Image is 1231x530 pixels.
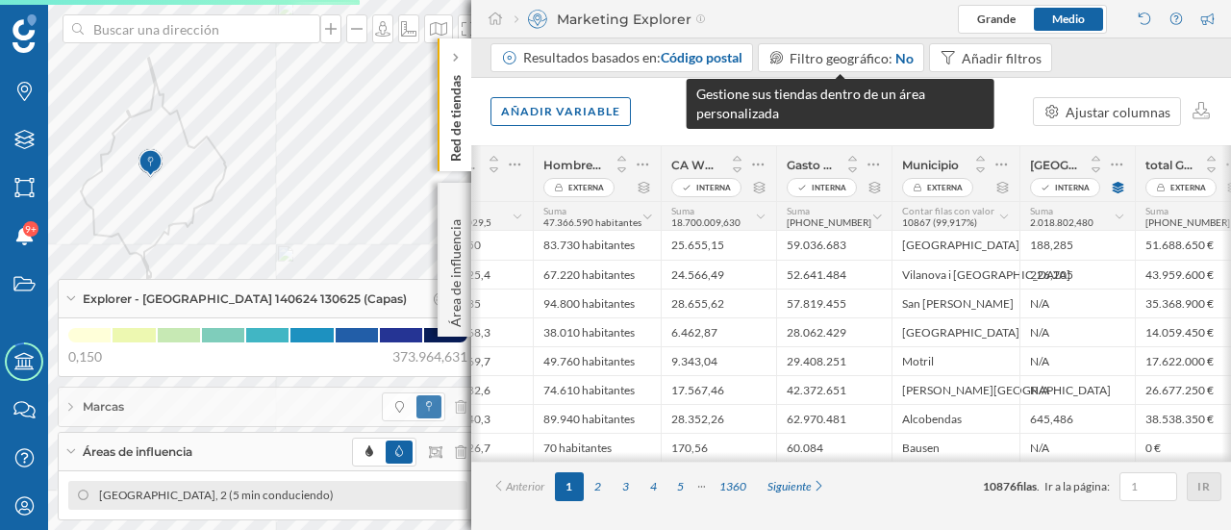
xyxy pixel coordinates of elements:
span: Suma [543,205,566,216]
span: Externa [927,178,963,197]
span: 2.018.802,480 [1030,216,1093,228]
div: 70 habitantes [533,433,661,462]
div: 226,205 [1019,260,1135,289]
div: 57.819.455 [776,289,892,317]
span: Contar filas con valor [902,205,994,216]
span: 373.964,631 [392,347,467,366]
span: [GEOGRAPHIC_DATA] 140624 130625 [1030,158,1077,172]
div: N/A [1019,375,1135,404]
span: [PHONE_NUMBER] [787,216,871,228]
div: Alcobendas [892,404,1019,433]
div: 94.800 habitantes [533,289,661,317]
span: 10867 (99,917%) [902,216,977,228]
span: 18.700.009,630 [671,216,741,228]
div: 170,56 [661,433,776,462]
div: [GEOGRAPHIC_DATA] [892,317,1019,346]
div: [GEOGRAPHIC_DATA], 2 (5 min conduciendo) [99,486,343,505]
span: Áreas de influencia [83,443,192,461]
span: total Gasto familiar: Vestido y calzado [1145,158,1193,172]
span: Grande [977,12,1016,26]
span: . [1037,479,1040,493]
div: Añadir filtros [962,48,1042,68]
span: 10876 [983,479,1017,493]
div: No [895,48,914,68]
span: Explorer - [GEOGRAPHIC_DATA] 140624 130625 (Capas) [83,290,407,308]
div: [GEOGRAPHIC_DATA] [892,231,1019,260]
div: Bausen [892,433,1019,462]
div: 59.036.683 [776,231,892,260]
div: 83.730 habitantes [533,231,661,260]
span: Hombres y mujeres entre 0 y 100 años [543,158,603,172]
div: 17.567,46 [661,375,776,404]
div: 28.655,62 [661,289,776,317]
p: Área de influencia [446,212,465,327]
span: Suma [1030,205,1053,216]
div: 9.343,04 [661,346,776,375]
p: Red de tiendas [446,67,465,162]
span: CA WEB 2019 [671,158,718,172]
div: 67.220 habitantes [533,260,661,289]
div: Ajustar columnas [1066,102,1170,122]
span: Soporte [38,13,107,31]
span: Externa [568,178,604,197]
div: 38.010 habitantes [533,317,661,346]
div: N/A [1019,433,1135,462]
div: 24.566,49 [661,260,776,289]
div: 52.641.484 [776,260,892,289]
div: 49.760 habitantes [533,346,661,375]
span: Filtro geográfico: [790,50,892,66]
div: 28.062.429 [776,317,892,346]
div: Vilanova i [GEOGRAPHIC_DATA] [892,260,1019,289]
div: 74.610 habitantes [533,375,661,404]
span: Municipio [902,158,959,172]
div: N/A [1019,346,1135,375]
div: 89.940 habitantes [533,404,661,433]
div: N/A [1019,317,1135,346]
span: 0,150 [68,347,102,366]
img: explorer.svg [528,10,547,29]
div: 28.352,26 [661,404,776,433]
span: Externa [1170,178,1206,197]
div: San [PERSON_NAME] [892,289,1019,317]
span: 9+ [25,219,37,239]
span: Interna [1055,178,1090,197]
div: 42.372.651 [776,375,892,404]
div: Motril [892,346,1019,375]
span: Medio [1052,12,1085,26]
div: N/A [1019,289,1135,317]
span: Gasto Textil 2019 [787,158,834,172]
span: Suma [671,205,694,216]
div: Resultados basados en: [523,48,742,67]
img: Geoblink Logo [13,14,37,53]
img: Marker [138,144,163,183]
div: 62.970.481 [776,404,892,433]
div: 25.655,15 [661,231,776,260]
span: Interna [812,178,846,197]
div: Gestione sus tiendas dentro de un área personalizada [687,79,994,129]
div: 645,486 [1019,404,1135,433]
div: 6.462,87 [661,317,776,346]
div: 60.084 [776,433,892,462]
div: 188,285 [1019,231,1135,260]
span: 47.366.590 habitantes [543,216,641,228]
span: Suma [787,205,810,216]
span: Código postal [661,49,742,65]
div: Marketing Explorer [515,10,706,29]
span: Interna [696,178,731,197]
span: Marcas [83,398,124,416]
span: Suma [1145,205,1168,216]
div: 29.408.251 [776,346,892,375]
span: Ir a la página: [1044,478,1110,495]
div: [PERSON_NAME][GEOGRAPHIC_DATA] [892,375,1019,404]
span: filas [1017,479,1037,493]
input: 1 [1125,477,1171,496]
